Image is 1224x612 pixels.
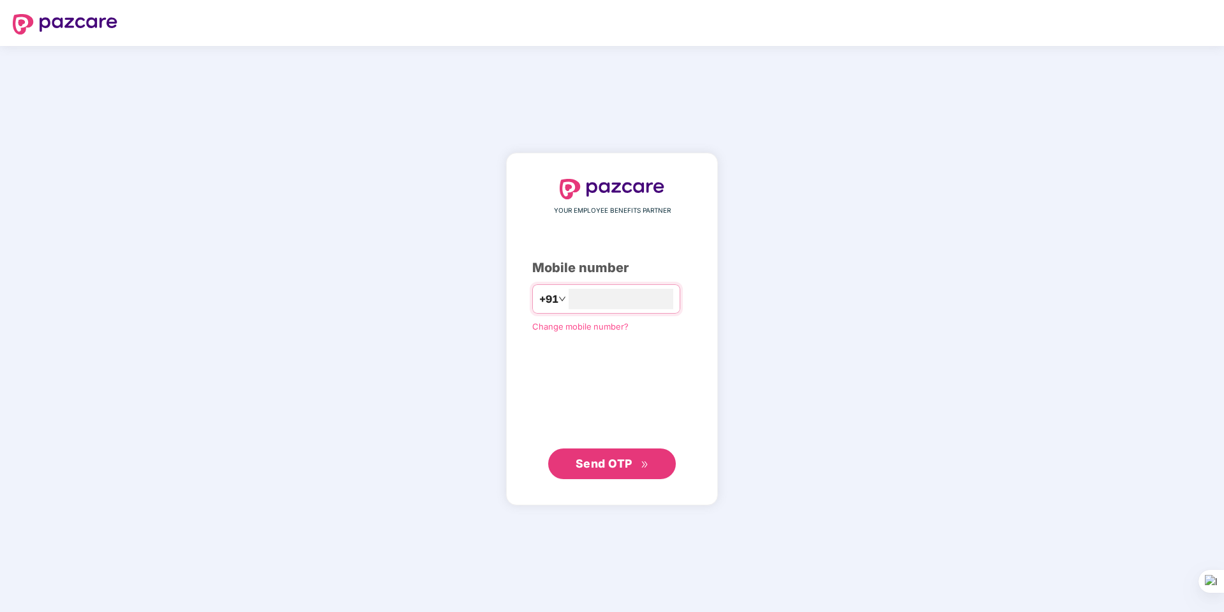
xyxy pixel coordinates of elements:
[554,206,671,216] span: YOUR EMPLOYEE BENEFITS PARTNER
[548,448,676,479] button: Send OTPdouble-right
[539,291,558,307] span: +91
[532,258,692,278] div: Mobile number
[532,321,629,332] a: Change mobile number?
[13,14,117,34] img: logo
[641,461,649,469] span: double-right
[576,457,632,470] span: Send OTP
[560,179,664,199] img: logo
[558,295,566,303] span: down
